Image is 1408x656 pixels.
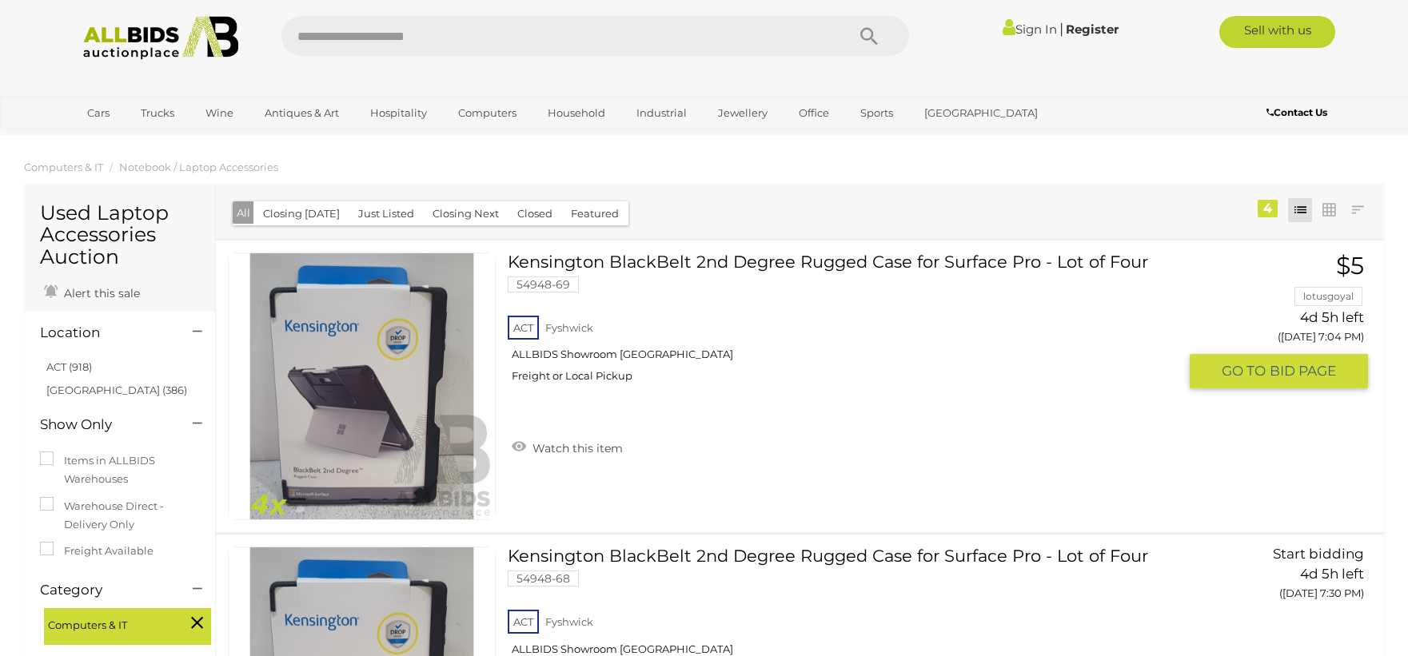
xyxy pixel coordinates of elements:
[74,16,248,60] img: Allbids.com.au
[1336,251,1364,280] span: $5
[60,286,140,300] span: Alert this sale
[708,100,778,126] a: Jewellery
[40,417,169,432] h4: Show Only
[1190,354,1369,388] button: GO TOBID PAGE
[1266,106,1327,118] b: Contact Us
[40,542,154,560] label: Freight Available
[46,384,187,396] a: [GEOGRAPHIC_DATA] (386)
[254,100,349,126] a: Antiques & Art
[130,100,185,126] a: Trucks
[48,612,168,634] span: Computers & IT
[508,435,627,459] a: Watch this item
[1266,104,1331,121] a: Contact Us
[1003,22,1057,37] a: Sign In
[40,497,199,535] label: Warehouse Direct - Delivery Only
[1202,547,1369,609] a: Start bidding 4d 5h left ([DATE] 7:30 PM)
[40,202,199,268] h1: Used Laptop Accessories Auction
[788,100,840,126] a: Office
[423,201,509,226] button: Closing Next
[1059,20,1063,38] span: |
[233,201,254,225] button: All
[561,201,628,226] button: Featured
[349,201,424,226] button: Just Listed
[850,100,903,126] a: Sports
[40,582,169,598] h4: Category
[1222,362,1270,380] span: GO TO
[1202,252,1369,390] a: $5 lotusgoyal 4d 5h left ([DATE] 7:04 PM) GO TOBID PAGE
[520,252,1177,395] a: Kensington BlackBelt 2nd Degree Rugged Case for Surface Pro - Lot of Four 54948-69 ACT Fyshwick A...
[508,201,562,226] button: Closed
[1270,362,1336,380] span: BID PAGE
[77,100,120,126] a: Cars
[537,100,616,126] a: Household
[195,100,244,126] a: Wine
[448,100,527,126] a: Computers
[360,100,437,126] a: Hospitality
[40,451,199,489] label: Items in ALLBIDS Warehouses
[1273,546,1364,562] span: Start bidding
[119,161,278,173] a: Notebook / Laptop Accessories
[528,441,623,455] span: Watch this item
[1258,200,1278,217] div: 4
[40,325,169,340] h4: Location
[253,201,349,226] button: Closing [DATE]
[914,100,1048,126] a: [GEOGRAPHIC_DATA]
[626,100,697,126] a: Industrial
[1219,16,1335,48] a: Sell with us
[40,280,144,304] a: Alert this sale
[46,360,92,373] a: ACT (918)
[829,16,909,56] button: Search
[24,161,103,173] a: Computers & IT
[1066,22,1119,37] a: Register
